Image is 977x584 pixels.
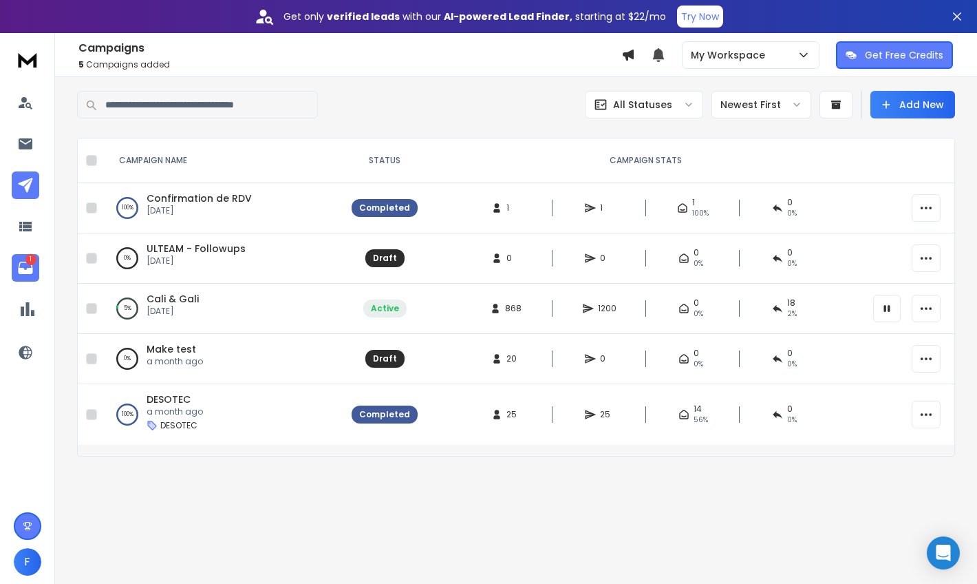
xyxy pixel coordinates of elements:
p: All Statuses [613,98,672,112]
span: 20 [506,353,520,364]
span: 1 [506,202,520,213]
span: 2 % [787,309,797,320]
span: 0% [694,309,703,320]
span: 0% [787,359,797,370]
p: 1 [25,254,36,265]
strong: verified leads [327,10,400,23]
button: Get Free Credits [836,41,953,69]
span: 0 [787,404,793,415]
p: Try Now [681,10,719,23]
button: Newest First [711,91,811,118]
button: F [14,548,41,576]
a: Cali & Gali [147,292,199,306]
span: 0% [694,359,703,370]
div: Completed [359,202,410,213]
span: 100 % [692,208,709,219]
img: logo [14,47,41,72]
p: a month ago [147,356,203,367]
div: Draft [373,353,397,364]
span: 0 [787,348,793,359]
div: Completed [359,409,410,420]
p: Get Free Credits [865,48,943,62]
span: 0 [694,298,699,309]
button: Try Now [677,6,723,28]
a: Make test [147,342,196,356]
span: 25 [506,409,520,420]
span: 0 % [787,208,797,219]
span: 0 [600,353,614,364]
td: 0%Make testa month ago [103,334,343,384]
a: DESOTEC [147,393,191,406]
span: 0 [694,348,699,359]
a: 1 [12,254,39,282]
div: Draft [373,253,397,264]
span: 0 [787,247,793,258]
th: CAMPAIGN STATS [426,138,865,183]
p: 100 % [122,201,133,215]
a: Confirmation de RDV [147,191,252,205]
p: a month ago [147,406,203,417]
th: STATUS [343,138,426,183]
p: [DATE] [147,205,252,216]
td: 5%Cali & Gali[DATE] [103,284,343,334]
p: DESOTEC [160,420,197,431]
span: 0 [506,253,520,264]
p: Campaigns added [78,59,621,70]
span: 56 % [694,415,708,426]
td: 100%DESOTECa month agoDESOTEC [103,384,343,446]
button: Add New [870,91,955,118]
span: 868 [505,303,522,314]
div: Open Intercom Messenger [927,536,960,570]
span: 14 [694,404,702,415]
h1: Campaigns [78,40,621,56]
span: 1200 [598,303,616,314]
p: 100 % [122,408,133,421]
span: 0% [787,258,797,269]
p: Get only with our starting at $22/mo [283,10,666,23]
p: [DATE] [147,255,246,267]
td: 0%ULTEAM - Followups[DATE] [103,233,343,284]
span: 5 [78,59,84,70]
p: 5 % [124,302,131,315]
p: 0 % [124,352,131,366]
div: Active [371,303,399,314]
span: 25 [600,409,614,420]
span: 0 [694,247,699,258]
span: 0% [694,258,703,269]
a: ULTEAM - Followups [147,242,246,255]
span: 18 [787,298,795,309]
td: 100%Confirmation de RDV[DATE] [103,183,343,233]
p: [DATE] [147,306,199,317]
p: My Workspace [691,48,771,62]
span: 1 [692,197,695,208]
span: 0 % [787,415,797,426]
strong: AI-powered Lead Finder, [444,10,572,23]
span: 0 [787,197,793,208]
p: 0 % [124,251,131,265]
span: 1 [600,202,614,213]
span: 0 [600,253,614,264]
th: CAMPAIGN NAME [103,138,343,183]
